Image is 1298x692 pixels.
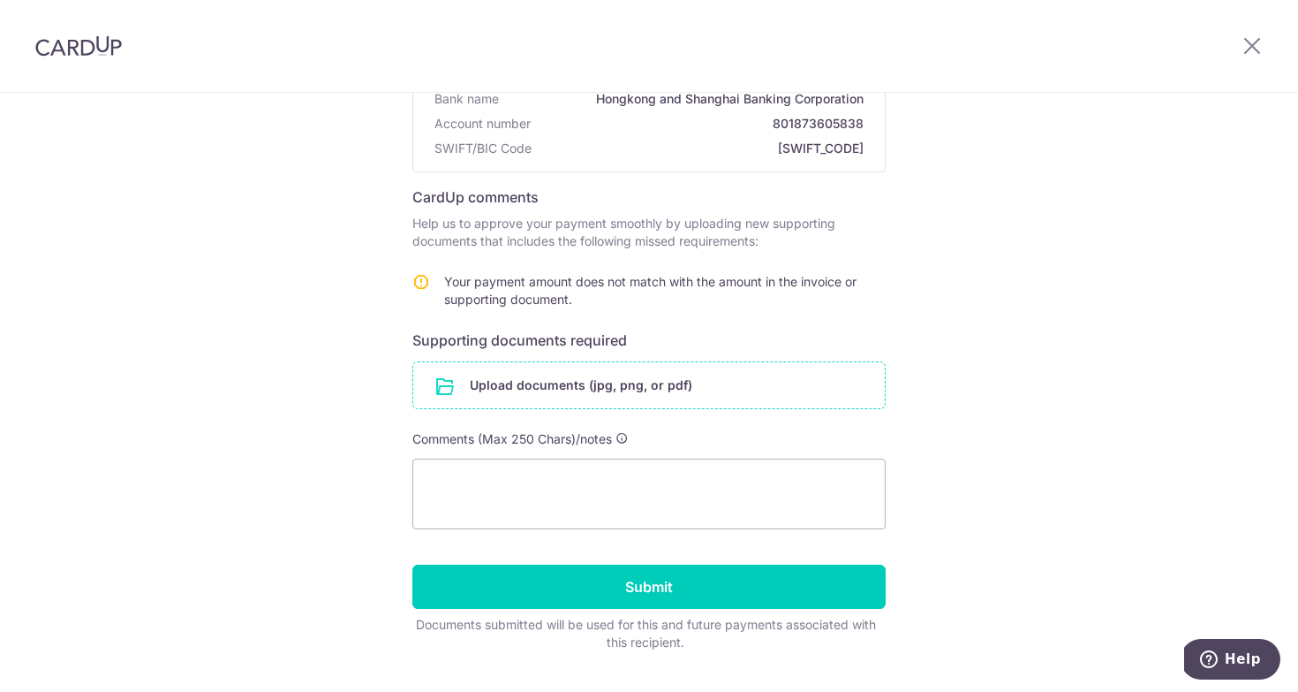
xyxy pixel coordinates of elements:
span: 801873605838 [538,115,864,133]
div: Documents submitted will be used for this and future payments associated with this recipient. [412,616,879,651]
span: Comments (Max 250 Chars)/notes [412,431,612,446]
span: Your payment amount does not match with the amount in the invoice or supporting document. [444,274,857,307]
h6: Supporting documents required [412,330,886,351]
div: Upload documents (jpg, png, or pdf) [412,361,886,409]
img: CardUp [35,35,122,57]
input: Submit [412,565,886,609]
span: Bank name [434,90,499,108]
span: Hongkong and Shanghai Banking Corporation [506,90,864,108]
span: [SWIFT_CODE] [539,140,864,157]
span: Account number [434,115,531,133]
iframe: Opens a widget where you can find more information [1184,639,1280,683]
h6: CardUp comments [412,186,886,208]
p: Help us to approve your payment smoothly by uploading new supporting documents that includes the ... [412,215,886,250]
span: SWIFT/BIC Code [434,140,532,157]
